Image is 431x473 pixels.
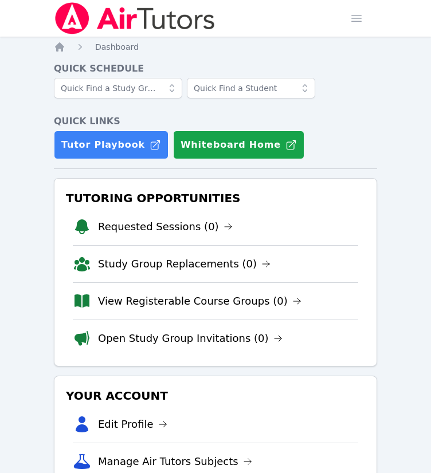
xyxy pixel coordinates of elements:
[54,62,377,76] h4: Quick Schedule
[98,416,167,432] a: Edit Profile
[98,256,271,272] a: Study Group Replacements (0)
[54,115,377,128] h4: Quick Links
[98,330,283,346] a: Open Study Group Invitations (0)
[98,293,301,309] a: View Registerable Course Groups (0)
[54,2,216,34] img: Air Tutors
[95,42,139,52] span: Dashboard
[54,131,169,159] a: Tutor Playbook
[98,454,252,470] a: Manage Air Tutors Subjects
[95,41,139,53] a: Dashboard
[64,385,367,406] h3: Your Account
[98,219,233,235] a: Requested Sessions (0)
[54,78,182,98] input: Quick Find a Study Group
[187,78,315,98] input: Quick Find a Student
[54,41,377,53] nav: Breadcrumb
[173,131,304,159] button: Whiteboard Home
[64,188,367,208] h3: Tutoring Opportunities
